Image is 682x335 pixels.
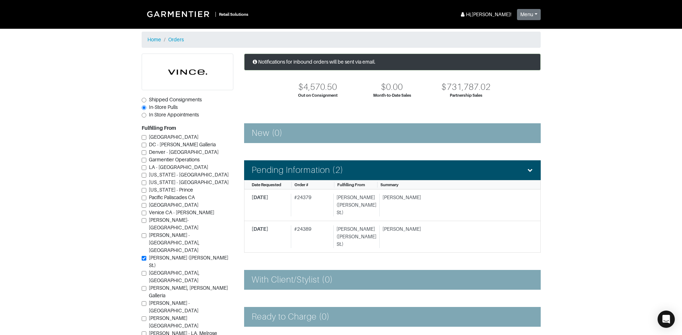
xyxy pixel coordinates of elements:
span: LA - [GEOGRAPHIC_DATA] [149,164,208,170]
span: Summary [380,183,398,187]
input: [PERSON_NAME] ([PERSON_NAME] St.) [142,256,146,261]
span: [DATE] [252,194,268,200]
span: [GEOGRAPHIC_DATA] [149,202,198,208]
img: cyAkLTq7csKWtL9WARqkkVaF.png [142,54,233,90]
input: [PERSON_NAME][GEOGRAPHIC_DATA] [142,316,146,321]
div: [PERSON_NAME] ([PERSON_NAME] St.) [333,194,376,216]
h4: New (0) [252,128,283,138]
span: [PERSON_NAME] ([PERSON_NAME] St.) [149,255,228,268]
span: Fulfilling From [337,183,365,187]
a: Orders [168,37,184,42]
input: Denver - [GEOGRAPHIC_DATA] [142,150,146,155]
input: [PERSON_NAME], [PERSON_NAME] Galleria [142,286,146,291]
a: Home [147,37,161,42]
input: [US_STATE] - Prince [142,188,146,193]
input: [US_STATE] - [GEOGRAPHIC_DATA] [142,180,146,185]
span: Venice CA - [PERSON_NAME] [149,210,214,215]
div: | [215,10,216,18]
span: [PERSON_NAME] - [GEOGRAPHIC_DATA], [GEOGRAPHIC_DATA] [149,232,200,253]
span: Garmentier Operations [149,157,200,162]
span: In-Store Pulls [149,104,178,110]
span: [PERSON_NAME][GEOGRAPHIC_DATA] [149,315,198,329]
input: Garmentier Operations [142,158,146,162]
label: Fulfilling From [142,124,176,132]
div: Partnership Sales [450,92,482,98]
span: [PERSON_NAME] - [GEOGRAPHIC_DATA] [149,300,198,313]
input: [GEOGRAPHIC_DATA], [GEOGRAPHIC_DATA] [142,271,146,276]
div: $4,570.50 [298,82,337,92]
span: [US_STATE] - Prince [149,187,193,193]
span: [US_STATE] - [GEOGRAPHIC_DATA] [149,172,229,178]
span: [GEOGRAPHIC_DATA], [GEOGRAPHIC_DATA] [149,270,200,283]
small: Retail Solutions [219,12,248,17]
div: [PERSON_NAME] [379,225,528,248]
span: [DATE] [252,226,268,232]
span: Date Requested [252,183,281,187]
div: $731,787.02 [441,82,491,92]
button: Menu [517,9,541,20]
input: [GEOGRAPHIC_DATA] [142,203,146,208]
span: Shipped Consignments [149,97,202,102]
input: In Store Appointments [142,113,146,118]
input: DC - [PERSON_NAME] Galleria [142,143,146,147]
input: LA - [GEOGRAPHIC_DATA] [142,165,146,170]
input: In-Store Pulls [142,105,146,110]
div: Month-to-Date Sales [373,92,411,98]
div: # 24379 [291,194,330,216]
div: Notifications for inbound orders will be sent via email. [244,54,541,70]
input: [GEOGRAPHIC_DATA] [142,135,146,140]
nav: breadcrumb [142,32,541,48]
span: Order # [294,183,308,187]
h4: Pending Information (2) [252,165,343,175]
span: [PERSON_NAME], [PERSON_NAME] Galleria [149,285,228,298]
input: Shipped Consignments [142,98,146,102]
a: |Retail Solutions [142,6,251,22]
div: # 24389 [291,225,330,248]
div: $0.00 [381,82,403,92]
input: Venice CA - [PERSON_NAME] [142,211,146,215]
div: [PERSON_NAME] [379,194,528,216]
span: In Store Appointments [149,112,199,118]
div: Out on Consignment [298,92,338,98]
input: [PERSON_NAME]-[GEOGRAPHIC_DATA] [142,218,146,223]
span: [GEOGRAPHIC_DATA] [149,134,198,140]
div: [PERSON_NAME] ([PERSON_NAME] St.) [333,225,376,248]
input: [PERSON_NAME] - [GEOGRAPHIC_DATA], [GEOGRAPHIC_DATA] [142,233,146,238]
img: Garmentier [143,7,215,21]
div: Hi, [PERSON_NAME] ! [459,11,511,18]
span: Denver - [GEOGRAPHIC_DATA] [149,149,219,155]
h4: Ready to Charge (0) [252,312,330,322]
span: [PERSON_NAME]-[GEOGRAPHIC_DATA] [149,217,198,230]
span: Pacific Paliscades CA [149,194,195,200]
input: [PERSON_NAME] - [GEOGRAPHIC_DATA] [142,301,146,306]
div: Open Intercom Messenger [658,311,675,328]
input: [US_STATE] - [GEOGRAPHIC_DATA] [142,173,146,178]
span: [US_STATE] - [GEOGRAPHIC_DATA] [149,179,229,185]
span: DC - [PERSON_NAME] Galleria [149,142,216,147]
input: Pacific Paliscades CA [142,196,146,200]
h4: With Client/Stylist (0) [252,275,333,285]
